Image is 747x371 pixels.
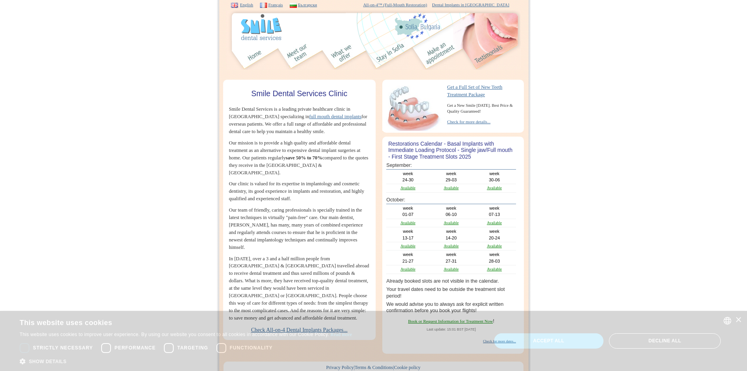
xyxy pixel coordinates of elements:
a: Get a Full Set of New TeethTreatment Package [447,84,502,97]
a: Available [400,221,415,225]
img: logo.gif [240,13,282,41]
li: Your travel dates need to be outside the treatment slot period! [386,286,516,299]
a: Check for more details... [447,119,491,124]
h3: Restorations Calendar - Basal Implants with Immediate Loading Protocol - Single jaw/Full mouth - ... [388,141,514,160]
img: 4.jpg [356,41,374,70]
img: 2.jpg [266,41,284,70]
a: Contact our Clinic [425,52,455,58]
a: Available [443,221,458,225]
td: week 06-10 [429,204,473,219]
img: testimonials_en.jpg [472,41,521,70]
a: Available [400,267,415,271]
b: save 50% to 70% [286,155,322,161]
a: All-on-4™ (Full-Mouth Restoration) [363,2,427,7]
a: Available [487,186,502,190]
a: English [240,2,253,7]
p: Our team of friendly, caring professionals is specially trained in the latest techniques in virtu... [229,207,370,251]
a: Available [443,244,458,248]
img: 6.jpg [455,41,472,70]
a: Български [298,2,317,7]
: This website uses cookies to improve user experience. By using our website you consent to all coo... [20,332,329,337]
span: Performance [115,344,156,351]
a: Patient Reviews for Dental Implants Treatment in Smile Dental Services - Bulgaria [472,52,521,58]
a: Accommodation in Sofia [374,52,408,58]
li: Already booked slots are not visible in the calendar. [386,278,516,284]
img: appointment_en.jpg [425,41,455,70]
a: Available [443,186,458,190]
p: In [DATE], over a 3 and a half million people from [GEOGRAPHIC_DATA] & [GEOGRAPHIC_DATA] travelle... [229,255,370,322]
td: week 13-17 [386,227,429,242]
img: BG [290,3,297,7]
p: Smile Dental Services is a leading private healthcare clinic in [GEOGRAPHIC_DATA] specializing in... [229,106,370,135]
td: week 21-27 [386,250,429,265]
img: 1.jpg [226,41,244,70]
div: Close [735,317,741,323]
a: Available [487,221,502,225]
td: week 29-03 [429,169,473,184]
td: week 27-31 [429,250,473,265]
p: Get a New Smile [DATE]. Best Price & Quality Guaranteed! [382,102,524,115]
span: Targeting [177,344,208,351]
li: We would advise you to always ask for explicit written confirmation before you book your flights! [386,301,516,314]
a: Dental Implants in [GEOGRAPHIC_DATA] [432,2,509,7]
div: Decline all [609,333,721,348]
td: week 20-24 [473,227,516,242]
a: full mouth dental implants [309,114,361,119]
td: September: October: [384,139,518,344]
td: week 30-06 [473,169,516,184]
img: accommodation_en.jpg [374,41,408,70]
img: home_en.jpg [244,41,266,70]
img: FR [260,3,267,7]
a: Read more, opens a new window [331,332,352,337]
a: Available [400,244,415,248]
img: 3.jpg [313,41,331,70]
td: week 24-30 [386,169,429,184]
a: Homepage [244,52,266,58]
img: 5.jpg [408,41,425,70]
a: Français [268,2,283,7]
a: Available [487,267,502,271]
img: full_arch_small.jpg [382,86,445,131]
a: Available [443,267,458,271]
img: EN [231,3,238,7]
h1: Smile Dental Services Clinic [229,90,370,98]
img: offer_en.jpg [331,41,356,70]
td: week 28-03 [473,250,516,265]
a: Available [400,186,415,190]
a: Dental Implant Treatments [331,52,356,58]
td: week 14-20 [429,227,473,242]
span: Functionality [230,344,273,351]
a: Our Team & Clinic [284,52,313,58]
span: Strictly necessary [33,344,93,351]
td: week 07-13 [473,204,516,219]
span: Show details [29,359,67,364]
div: Accept all [494,333,603,348]
a: Available [487,244,502,248]
div: Show details [20,357,352,365]
td: week 01-07 [386,204,429,219]
p: Our clinic is valued for its expertise in implantology and cosmetic dentistry, its good experienc... [229,180,370,203]
p: Our mission is to provide a high quality and affordable dental treatment as an alternative to exp... [229,139,370,177]
img: team_en.jpg [284,41,313,70]
div: This website uses cookies [20,316,333,327]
